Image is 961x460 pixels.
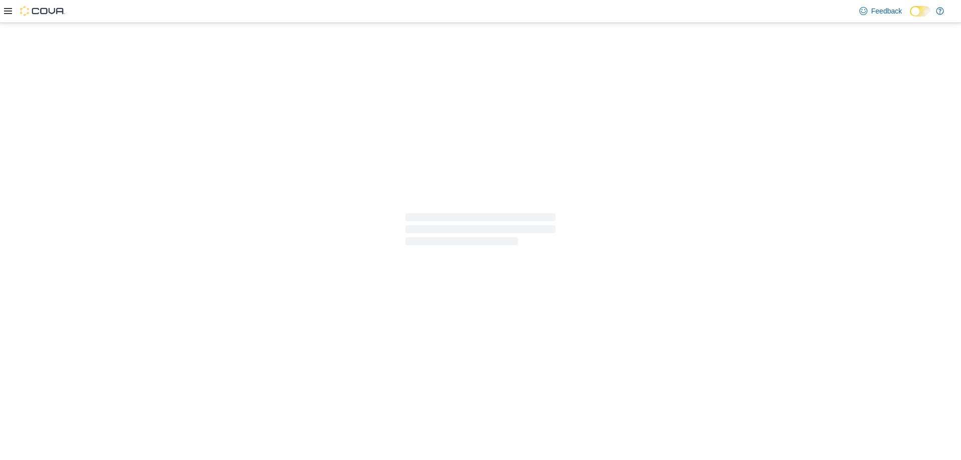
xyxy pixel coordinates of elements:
span: Loading [405,215,556,247]
a: Feedback [855,1,906,21]
span: Feedback [871,6,902,16]
input: Dark Mode [910,6,931,17]
img: Cova [20,6,65,16]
